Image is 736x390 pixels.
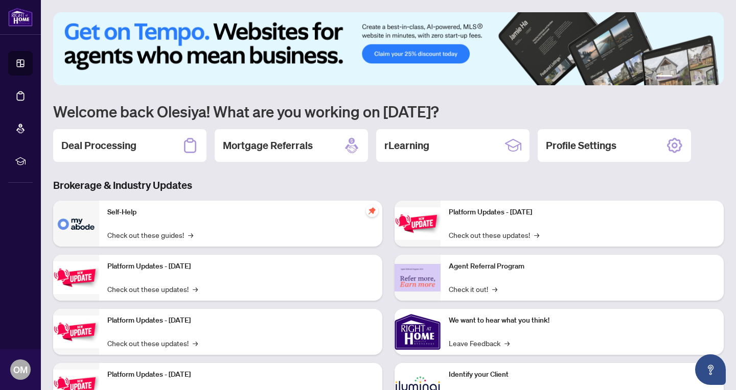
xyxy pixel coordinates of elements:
[709,75,714,79] button: 6
[395,264,441,292] img: Agent Referral Program
[449,315,716,326] p: We want to hear what you think!
[504,337,510,349] span: →
[384,138,429,153] h2: rLearning
[693,75,697,79] button: 4
[107,369,374,380] p: Platform Updates - [DATE]
[53,12,724,85] img: Slide 0
[677,75,681,79] button: 2
[53,201,99,247] img: Self-Help
[449,261,716,272] p: Agent Referral Program
[546,138,616,153] h2: Profile Settings
[193,283,198,295] span: →
[534,229,539,240] span: →
[395,309,441,355] img: We want to hear what you think!
[449,369,716,380] p: Identify your Client
[53,178,724,192] h3: Brokerage & Industry Updates
[13,362,28,377] span: OM
[449,283,497,295] a: Check it out!→
[107,315,374,326] p: Platform Updates - [DATE]
[107,337,198,349] a: Check out these updates!→
[53,261,99,294] img: Platform Updates - September 16, 2025
[656,75,673,79] button: 1
[395,207,441,239] img: Platform Updates - June 23, 2025
[61,138,136,153] h2: Deal Processing
[449,229,539,240] a: Check out these updates!→
[223,138,313,153] h2: Mortgage Referrals
[366,205,378,217] span: pushpin
[107,207,374,218] p: Self-Help
[492,283,497,295] span: →
[107,261,374,272] p: Platform Updates - [DATE]
[685,75,689,79] button: 3
[8,8,33,27] img: logo
[701,75,705,79] button: 5
[449,337,510,349] a: Leave Feedback→
[695,354,726,385] button: Open asap
[53,102,724,121] h1: Welcome back Olesiya! What are you working on [DATE]?
[107,229,193,240] a: Check out these guides!→
[53,315,99,348] img: Platform Updates - July 21, 2025
[449,207,716,218] p: Platform Updates - [DATE]
[107,283,198,295] a: Check out these updates!→
[188,229,193,240] span: →
[193,337,198,349] span: →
